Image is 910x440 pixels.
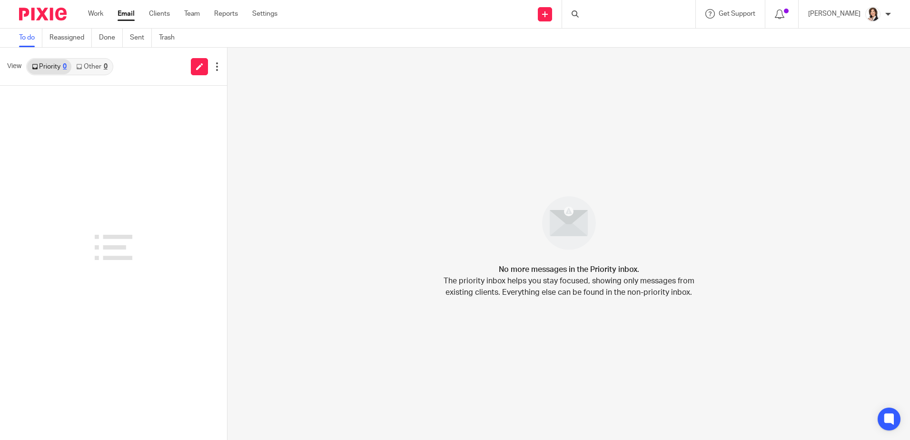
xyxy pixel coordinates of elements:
span: Get Support [719,10,755,17]
a: Settings [252,9,277,19]
p: The priority inbox helps you stay focused, showing only messages from existing clients. Everythin... [443,275,695,298]
a: Clients [149,9,170,19]
a: Reports [214,9,238,19]
a: Email [118,9,135,19]
div: 0 [104,63,108,70]
span: View [7,61,21,71]
a: To do [19,29,42,47]
a: Done [99,29,123,47]
a: Other0 [71,59,112,74]
p: [PERSON_NAME] [808,9,861,19]
div: 0 [63,63,67,70]
a: Team [184,9,200,19]
img: image [536,190,602,256]
a: Priority0 [27,59,71,74]
a: Sent [130,29,152,47]
a: Trash [159,29,182,47]
a: Work [88,9,103,19]
img: BW%20Website%203%20-%20square.jpg [865,7,880,22]
img: Pixie [19,8,67,20]
a: Reassigned [49,29,92,47]
h4: No more messages in the Priority inbox. [499,264,639,275]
